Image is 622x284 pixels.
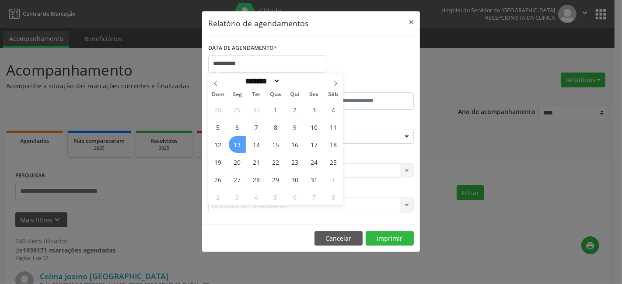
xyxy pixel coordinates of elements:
span: Outubro 10, 2025 [306,118,323,135]
span: Outubro 8, 2025 [267,118,284,135]
span: Novembro 5, 2025 [267,188,284,205]
label: ATÉ [313,79,414,92]
span: Setembro 29, 2025 [229,101,246,118]
select: Month [242,76,280,86]
label: DATA DE AGENDAMENTO [208,42,277,55]
span: Outubro 7, 2025 [248,118,265,135]
h5: Relatório de agendamentos [208,17,308,29]
span: Setembro 28, 2025 [210,101,227,118]
span: Setembro 30, 2025 [248,101,265,118]
button: Close [402,11,420,33]
span: Outubro 21, 2025 [248,153,265,170]
span: Outubro 20, 2025 [229,153,246,170]
span: Sex [304,92,324,97]
span: Novembro 7, 2025 [306,188,323,205]
span: Outubro 1, 2025 [267,101,284,118]
span: Outubro 24, 2025 [306,153,323,170]
span: Outubro 22, 2025 [267,153,284,170]
span: Outubro 5, 2025 [210,118,227,135]
span: Novembro 6, 2025 [287,188,304,205]
span: Qua [266,92,285,97]
span: Sáb [324,92,343,97]
button: Cancelar [314,231,363,246]
span: Outubro 2, 2025 [287,101,304,118]
span: Outubro 18, 2025 [325,136,342,153]
span: Outubro 16, 2025 [287,136,304,153]
span: Seg [227,92,247,97]
span: Outubro 28, 2025 [248,171,265,188]
button: Imprimir [366,231,414,246]
span: Novembro 8, 2025 [325,188,342,205]
span: Qui [285,92,304,97]
span: Outubro 3, 2025 [306,101,323,118]
span: Novembro 3, 2025 [229,188,246,205]
span: Outubro 11, 2025 [325,118,342,135]
span: Outubro 9, 2025 [287,118,304,135]
span: Novembro 2, 2025 [210,188,227,205]
span: Novembro 1, 2025 [325,171,342,188]
span: Outubro 25, 2025 [325,153,342,170]
span: Ter [247,92,266,97]
span: Outubro 14, 2025 [248,136,265,153]
span: Novembro 4, 2025 [248,188,265,205]
span: Outubro 6, 2025 [229,118,246,135]
span: Outubro 23, 2025 [287,153,304,170]
span: Outubro 19, 2025 [210,153,227,170]
span: Outubro 17, 2025 [306,136,323,153]
span: Outubro 30, 2025 [287,171,304,188]
span: Outubro 4, 2025 [325,101,342,118]
span: Outubro 27, 2025 [229,171,246,188]
span: Outubro 29, 2025 [267,171,284,188]
span: Outubro 13, 2025 [229,136,246,153]
span: Outubro 31, 2025 [306,171,323,188]
span: Dom [208,92,227,97]
span: Outubro 15, 2025 [267,136,284,153]
span: Outubro 12, 2025 [210,136,227,153]
input: Year [280,76,309,86]
span: Outubro 26, 2025 [210,171,227,188]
